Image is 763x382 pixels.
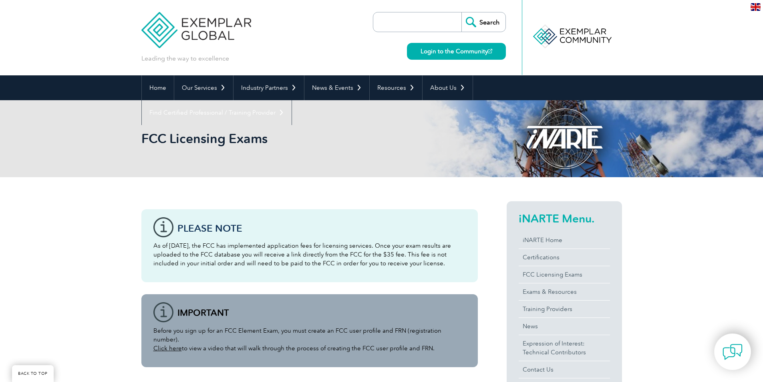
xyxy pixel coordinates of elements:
[519,283,610,300] a: Exams & Resources
[519,301,610,317] a: Training Providers
[519,266,610,283] a: FCC Licensing Exams
[153,345,182,352] a: Click here
[519,212,610,225] h2: iNARTE Menu.
[234,75,304,100] a: Industry Partners
[519,318,610,335] a: News
[174,75,233,100] a: Our Services
[461,12,505,32] input: Search
[519,232,610,249] a: iNARTE Home
[488,49,492,53] img: open_square.png
[519,361,610,378] a: Contact Us
[407,43,506,60] a: Login to the Community
[141,132,478,145] h2: FCC Licensing Exams
[142,75,174,100] a: Home
[153,241,466,268] p: As of [DATE], the FCC has implemented application fees for licensing services. Once your exam res...
[723,342,743,362] img: contact-chat.png
[12,365,54,382] a: BACK TO TOP
[141,54,229,63] p: Leading the way to excellence
[177,223,466,233] h3: Please note
[304,75,369,100] a: News & Events
[423,75,473,100] a: About Us
[370,75,422,100] a: Resources
[519,249,610,266] a: Certifications
[751,3,761,11] img: en
[153,326,466,353] p: Before you sign up for an FCC Element Exam, you must create an FCC user profile and FRN (registra...
[519,335,610,361] a: Expression of Interest:Technical Contributors
[142,100,292,125] a: Find Certified Professional / Training Provider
